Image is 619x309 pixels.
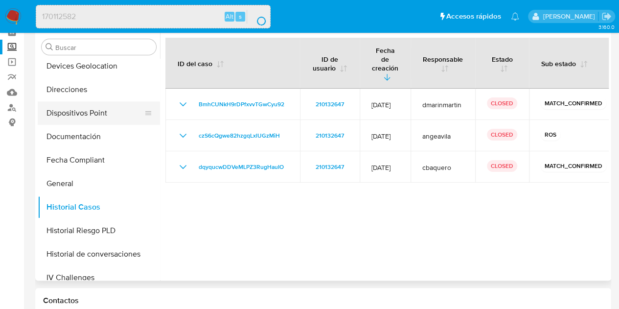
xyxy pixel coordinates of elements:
[38,242,160,266] button: Historial de conversaciones
[38,54,160,78] button: Devices Geolocation
[55,43,152,52] input: Buscar
[543,12,598,21] p: marcela.perdomo@mercadolibre.com.co
[601,11,612,22] a: Salir
[38,148,160,172] button: Fecha Compliant
[43,296,603,306] h1: Contactos
[38,172,160,195] button: General
[38,266,160,289] button: IV Challenges
[511,12,519,21] a: Notificaciones
[38,78,160,101] button: Direcciones
[38,101,152,125] button: Dispositivos Point
[598,23,614,31] span: 3.160.0
[38,125,160,148] button: Documentación
[38,195,160,219] button: Historial Casos
[36,10,270,23] input: Buscar usuario o caso...
[446,11,501,22] span: Accesos rápidos
[226,12,233,21] span: Alt
[38,219,160,242] button: Historial Riesgo PLD
[46,43,53,51] button: Buscar
[239,12,242,21] span: s
[247,10,267,24] button: search-icon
